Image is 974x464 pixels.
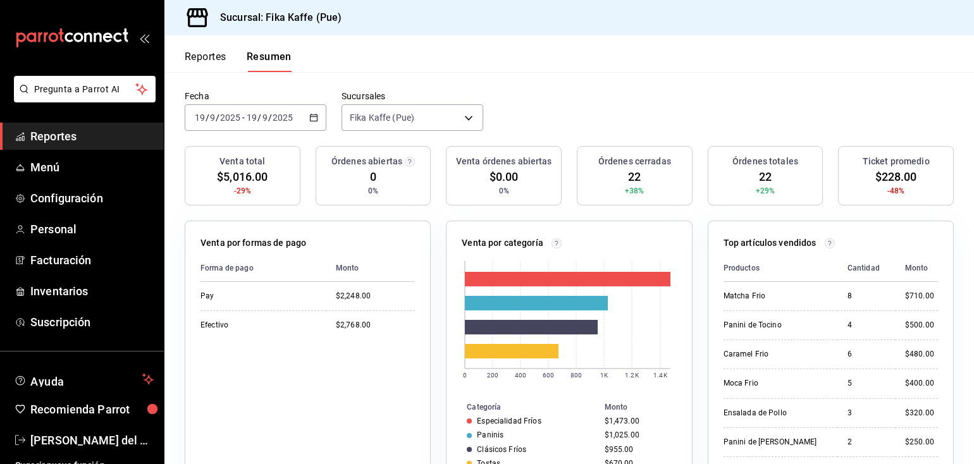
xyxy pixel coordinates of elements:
div: $1,025.00 [605,430,672,439]
div: $2,248.00 [336,291,415,302]
div: 3 [848,408,885,418]
span: Inventarios [30,283,154,300]
div: $320.00 [905,408,938,418]
div: Efectivo [200,320,316,331]
h3: Ticket promedio [863,155,930,168]
div: Panini de [PERSON_NAME] [724,437,827,448]
button: Resumen [247,51,292,72]
div: Matcha Frio [724,291,827,302]
div: Pay [200,291,316,302]
span: 22 [759,168,772,185]
span: +29% [756,185,775,197]
div: Especialidad Fríos [477,417,541,425]
span: [PERSON_NAME] del Giovane [30,432,154,449]
th: Categoría [447,400,599,414]
p: Venta por formas de pago [200,236,306,250]
span: Facturación [30,252,154,269]
input: ---- [219,113,241,123]
text: 200 [487,372,498,379]
th: Forma de pago [200,255,326,282]
text: 400 [515,372,526,379]
h3: Órdenes abiertas [331,155,402,168]
span: 0 [370,168,376,185]
div: Paninis [477,430,503,439]
th: Productos [724,255,837,282]
span: / [206,113,209,123]
span: +38% [625,185,644,197]
div: 8 [848,291,885,302]
text: 1.4K [654,372,668,379]
text: 800 [570,372,582,379]
h3: Sucursal: Fika Kaffe (Pue) [210,10,342,25]
th: Monto [326,255,415,282]
div: navigation tabs [185,51,292,72]
div: 6 [848,349,885,360]
button: Reportes [185,51,226,72]
span: $0.00 [490,168,519,185]
input: ---- [272,113,293,123]
input: -- [194,113,206,123]
span: 0% [368,185,378,197]
p: Venta por categoría [462,236,543,250]
div: $500.00 [905,320,938,331]
h3: Venta total [219,155,265,168]
span: Configuración [30,190,154,207]
div: $955.00 [605,445,672,454]
span: $5,016.00 [217,168,268,185]
span: Ayuda [30,372,137,387]
th: Monto [895,255,938,282]
input: -- [246,113,257,123]
span: Reportes [30,128,154,145]
input: -- [262,113,268,123]
div: Moca Frio [724,378,827,389]
div: $250.00 [905,437,938,448]
th: Monto [600,400,692,414]
span: Menú [30,159,154,176]
div: 4 [848,320,885,331]
span: Personal [30,221,154,238]
div: Ensalada de Pollo [724,408,827,418]
a: Pregunta a Parrot AI [9,92,156,105]
div: Caramel Frio [724,349,827,360]
span: Suscripción [30,314,154,331]
button: Pregunta a Parrot AI [14,76,156,102]
span: Pregunta a Parrot AI [34,83,136,96]
div: $480.00 [905,349,938,360]
h3: Órdenes totales [732,155,798,168]
span: - [242,113,245,123]
span: / [216,113,219,123]
div: $400.00 [905,378,938,389]
text: 0 [463,372,467,379]
span: $228.00 [875,168,917,185]
span: -48% [887,185,905,197]
text: 600 [543,372,554,379]
span: Fika Kaffe (Pue) [350,111,414,124]
button: open_drawer_menu [139,33,149,43]
input: -- [209,113,216,123]
span: Recomienda Parrot [30,401,154,418]
div: Panini de Tocino [724,320,827,331]
span: 0% [499,185,509,197]
h3: Órdenes cerradas [598,155,671,168]
label: Fecha [185,92,326,101]
div: 5 [848,378,885,389]
p: Top artículos vendidos [724,236,817,250]
div: $2,768.00 [336,320,415,331]
th: Cantidad [837,255,895,282]
div: 2 [848,437,885,448]
span: 22 [628,168,641,185]
text: 1.2K [626,372,639,379]
span: / [268,113,272,123]
div: Clásicos Fríos [477,445,526,454]
span: -29% [234,185,252,197]
h3: Venta órdenes abiertas [456,155,552,168]
div: $1,473.00 [605,417,672,425]
label: Sucursales [342,92,483,101]
text: 1K [600,372,608,379]
div: $710.00 [905,291,938,302]
span: / [257,113,261,123]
